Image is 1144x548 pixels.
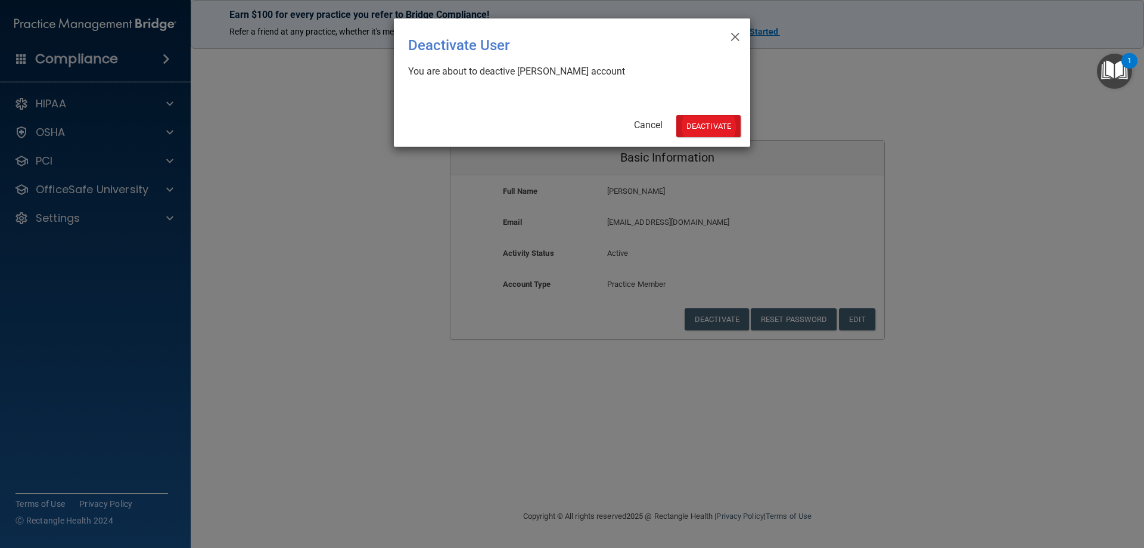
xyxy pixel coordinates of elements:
[1127,61,1131,76] div: 1
[634,119,663,131] a: Cancel
[676,115,741,137] button: Deactivate
[1097,54,1132,89] button: Open Resource Center, 1 new notification
[730,23,741,47] span: ×
[408,28,687,63] div: Deactivate User
[408,65,726,78] div: You are about to deactive [PERSON_NAME] account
